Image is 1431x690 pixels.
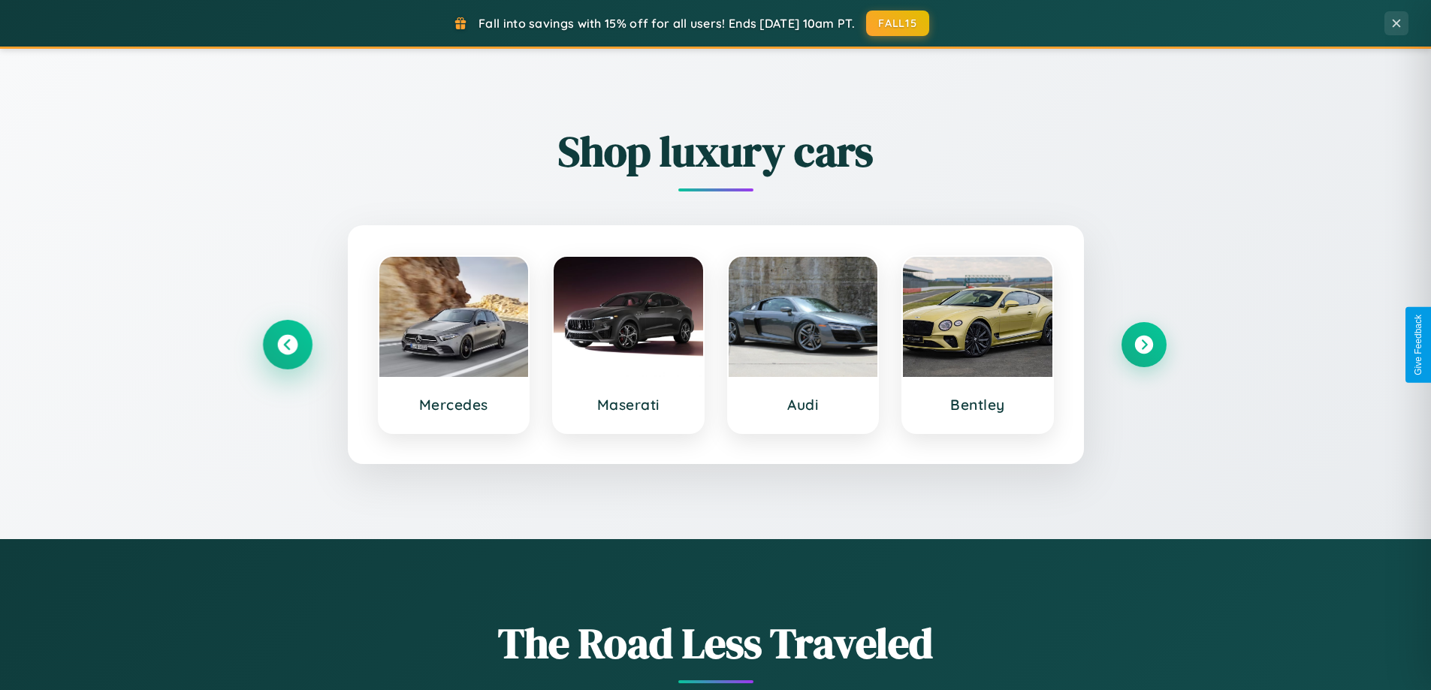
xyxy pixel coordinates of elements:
[569,396,688,414] h3: Maserati
[394,396,514,414] h3: Mercedes
[866,11,929,36] button: FALL15
[918,396,1037,414] h3: Bentley
[265,122,1167,180] h2: Shop luxury cars
[1413,315,1423,375] div: Give Feedback
[265,614,1167,672] h1: The Road Less Traveled
[744,396,863,414] h3: Audi
[479,16,855,31] span: Fall into savings with 15% off for all users! Ends [DATE] 10am PT.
